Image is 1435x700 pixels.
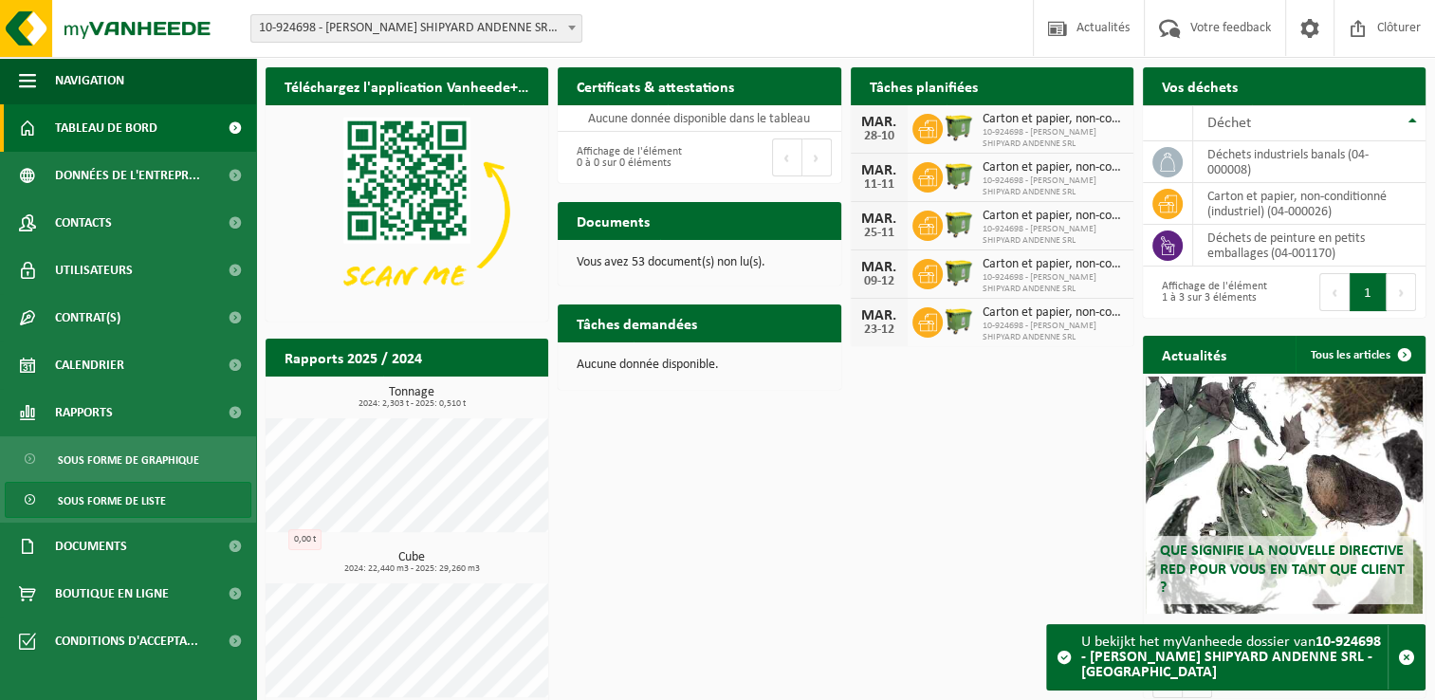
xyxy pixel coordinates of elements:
[383,376,546,414] a: Consulter les rapports
[860,323,898,337] div: 23-12
[5,441,251,477] a: Sous forme de graphique
[943,208,975,240] img: WB-1100-HPE-GN-50
[943,304,975,337] img: WB-1100-HPE-GN-50
[266,105,548,318] img: Download de VHEPlus App
[983,112,1124,127] span: Carton et papier, non-conditionné (industriel)
[250,14,582,43] span: 10-924698 - BATIA MOSA SHIPYARD ANDENNE SRL - ANDENNE
[266,67,548,104] h2: Téléchargez l'application Vanheede+ maintenant!
[55,199,112,247] span: Contacts
[567,137,690,178] div: Affichage de l'élément 0 à 0 sur 0 éléments
[1146,377,1423,614] a: Que signifie la nouvelle directive RED pour vous en tant que client ?
[1081,625,1388,690] div: U bekijkt het myVanheede dossier van
[860,130,898,143] div: 28-10
[983,127,1124,150] span: 10-924698 - [PERSON_NAME] SHIPYARD ANDENNE SRL
[1193,183,1426,225] td: carton et papier, non-conditionné (industriel) (04-000026)
[860,308,898,323] div: MAR.
[1160,543,1405,595] span: Que signifie la nouvelle directive RED pour vous en tant que client ?
[1296,336,1424,374] a: Tous les articles
[860,178,898,192] div: 11-11
[1207,116,1251,131] span: Déchet
[558,67,753,104] h2: Certificats & attestations
[5,482,251,518] a: Sous forme de liste
[1081,635,1381,680] strong: 10-924698 - [PERSON_NAME] SHIPYARD ANDENNE SRL - [GEOGRAPHIC_DATA]
[55,570,169,617] span: Boutique en ligne
[55,247,133,294] span: Utilisateurs
[983,160,1124,175] span: Carton et papier, non-conditionné (industriel)
[55,104,157,152] span: Tableau de bord
[55,294,120,341] span: Contrat(s)
[55,389,113,436] span: Rapports
[1193,141,1426,183] td: déchets industriels banals (04-000008)
[1319,273,1350,311] button: Previous
[860,260,898,275] div: MAR.
[275,564,548,574] span: 2024: 22,440 m3 - 2025: 29,260 m3
[983,209,1124,224] span: Carton et papier, non-conditionné (industriel)
[943,159,975,192] img: WB-1100-HPE-GN-50
[288,529,322,550] div: 0,00 t
[983,175,1124,198] span: 10-924698 - [PERSON_NAME] SHIPYARD ANDENNE SRL
[860,275,898,288] div: 09-12
[943,256,975,288] img: WB-1100-HPE-GN-50
[58,483,166,519] span: Sous forme de liste
[266,339,441,376] h2: Rapports 2025 / 2024
[983,305,1124,321] span: Carton et papier, non-conditionné (industriel)
[860,163,898,178] div: MAR.
[577,256,821,269] p: Vous avez 53 document(s) non lu(s).
[983,272,1124,295] span: 10-924698 - [PERSON_NAME] SHIPYARD ANDENNE SRL
[55,152,200,199] span: Données de l'entrepr...
[55,57,124,104] span: Navigation
[275,386,548,409] h3: Tonnage
[251,15,581,42] span: 10-924698 - BATIA MOSA SHIPYARD ANDENNE SRL - ANDENNE
[577,359,821,372] p: Aucune donnée disponible.
[275,551,548,574] h3: Cube
[943,111,975,143] img: WB-1100-HPE-GN-50
[58,442,199,478] span: Sous forme de graphique
[1143,336,1245,373] h2: Actualités
[55,341,124,389] span: Calendrier
[55,617,198,665] span: Conditions d'accepta...
[860,227,898,240] div: 25-11
[983,257,1124,272] span: Carton et papier, non-conditionné (industriel)
[1193,225,1426,267] td: déchets de peinture en petits emballages (04-001170)
[1350,273,1387,311] button: 1
[55,523,127,570] span: Documents
[1143,67,1257,104] h2: Vos déchets
[1152,271,1275,313] div: Affichage de l'élément 1 à 3 sur 3 éléments
[851,67,997,104] h2: Tâches planifiées
[860,115,898,130] div: MAR.
[983,321,1124,343] span: 10-924698 - [PERSON_NAME] SHIPYARD ANDENNE SRL
[1387,273,1416,311] button: Next
[802,138,832,176] button: Next
[275,399,548,409] span: 2024: 2,303 t - 2025: 0,510 t
[558,304,716,341] h2: Tâches demandées
[558,105,840,132] td: Aucune donnée disponible dans le tableau
[772,138,802,176] button: Previous
[860,212,898,227] div: MAR.
[558,202,669,239] h2: Documents
[983,224,1124,247] span: 10-924698 - [PERSON_NAME] SHIPYARD ANDENNE SRL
